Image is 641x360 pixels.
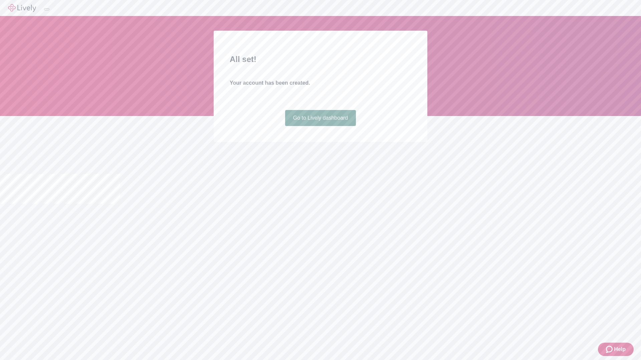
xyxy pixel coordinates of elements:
[8,4,36,12] img: Lively
[230,79,411,87] h4: Your account has been created.
[44,8,49,10] button: Log out
[598,343,634,356] button: Zendesk support iconHelp
[285,110,356,126] a: Go to Lively dashboard
[606,345,614,353] svg: Zendesk support icon
[614,345,626,353] span: Help
[230,53,411,65] h2: All set!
